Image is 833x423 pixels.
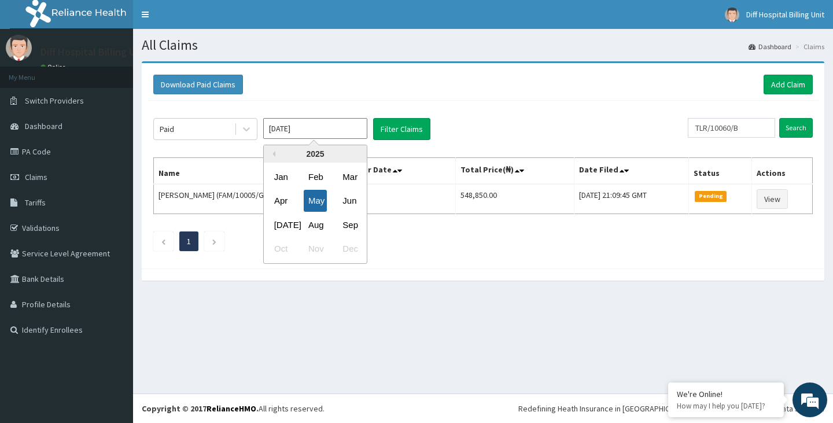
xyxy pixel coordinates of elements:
[455,184,574,214] td: 548,850.00
[153,75,243,94] button: Download Paid Claims
[752,158,813,185] th: Actions
[212,236,217,247] a: Next page
[749,42,791,52] a: Dashboard
[373,118,430,140] button: Filter Claims
[270,151,275,157] button: Previous Year
[677,389,775,399] div: We're Online!
[764,75,813,94] a: Add Claim
[187,236,191,247] a: Page 1 is your current page
[793,42,824,52] li: Claims
[40,47,148,57] p: Diff Hospital Billing Unit
[338,166,361,187] div: Choose March 2025
[304,214,327,236] div: Choose August 2025
[338,214,361,236] div: Choose September 2025
[264,165,367,261] div: month 2025-05
[695,191,727,201] span: Pending
[725,8,739,22] img: User Image
[746,9,824,20] span: Diff Hospital Billing Unit
[304,190,327,212] div: Choose May 2025
[338,190,361,212] div: Choose June 2025
[161,236,166,247] a: Previous page
[60,65,194,80] div: Chat with us now
[25,197,46,208] span: Tariffs
[142,38,824,53] h1: All Claims
[21,58,47,87] img: d_794563401_company_1708531726252_794563401
[779,118,813,138] input: Search
[270,166,293,187] div: Choose January 2025
[264,145,367,163] div: 2025
[6,35,32,61] img: User Image
[142,403,259,414] strong: Copyright © 2017 .
[574,158,689,185] th: Date Filed
[688,118,775,138] input: Search by HMO ID
[270,190,293,212] div: Choose April 2025
[6,292,220,332] textarea: Type your message and hit 'Enter'
[190,6,218,34] div: Minimize live chat window
[160,123,174,135] div: Paid
[154,184,327,214] td: [PERSON_NAME] (FAM/10005/G)
[518,403,824,414] div: Redefining Heath Insurance in [GEOGRAPHIC_DATA] using Telemedicine and Data Science!
[689,158,752,185] th: Status
[67,134,160,251] span: We're online!
[25,95,84,106] span: Switch Providers
[133,393,833,423] footer: All rights reserved.
[757,189,788,209] a: View
[154,158,327,185] th: Name
[207,403,256,414] a: RelianceHMO
[304,166,327,187] div: Choose February 2025
[25,121,62,131] span: Dashboard
[263,118,367,139] input: Select Month and Year
[677,401,775,411] p: How may I help you today?
[455,158,574,185] th: Total Price(₦)
[40,63,68,71] a: Online
[25,172,47,182] span: Claims
[270,214,293,236] div: Choose July 2025
[574,184,689,214] td: [DATE] 21:09:45 GMT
